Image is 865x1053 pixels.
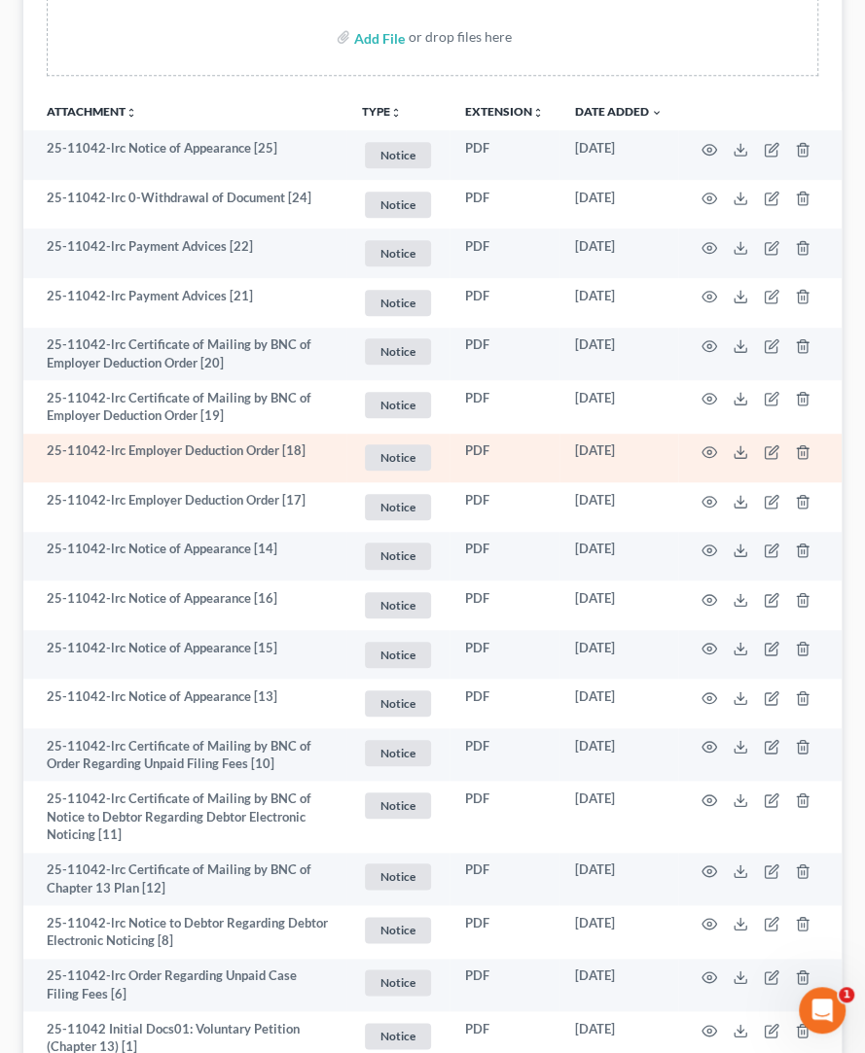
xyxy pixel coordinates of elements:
a: Notice [362,790,434,822]
td: [DATE] [559,228,678,278]
span: Notice [365,240,431,266]
td: 25-11042-lrc Order Regarding Unpaid Case Filing Fees [6] [23,959,346,1012]
a: Notice [362,966,434,999]
span: Notice [365,863,431,890]
span: Notice [365,444,431,471]
td: PDF [450,630,559,680]
span: 1 [839,987,854,1002]
td: [DATE] [559,853,678,906]
i: unfold_more [126,107,137,119]
span: Notice [365,290,431,316]
td: 25-11042-lrc Certificate of Mailing by BNC of Employer Deduction Order [20] [23,328,346,381]
td: [DATE] [559,679,678,728]
span: Notice [365,792,431,819]
a: Notice [362,491,434,523]
td: [DATE] [559,959,678,1012]
span: Notice [365,1023,431,1049]
a: Notice [362,237,434,269]
td: PDF [450,853,559,906]
iframe: Intercom live chat [799,987,846,1034]
td: 25-11042-lrc Notice of Appearance [16] [23,580,346,630]
td: PDF [450,228,559,278]
span: Notice [365,740,431,766]
td: PDF [450,328,559,381]
td: 25-11042-lrc Notice to Debtor Regarding Debtor Electronic Noticing [8] [23,905,346,959]
a: Attachmentunfold_more [47,104,137,119]
td: [DATE] [559,728,678,782]
span: Notice [365,592,431,618]
td: 25-11042-lrc Notice of Appearance [25] [23,130,346,180]
td: 25-11042-lrc 0-Withdrawal of Document [24] [23,180,346,229]
td: [DATE] [559,278,678,328]
td: 25-11042-lrc Certificate of Mailing by BNC of Employer Deduction Order [19] [23,380,346,434]
td: [DATE] [559,781,678,852]
i: unfold_more [532,107,544,119]
td: PDF [450,580,559,630]
a: Extensionunfold_more [465,104,544,119]
td: 25-11042-lrc Certificate of Mailing by BNC of Chapter 13 Plan [12] [23,853,346,906]
span: Notice [365,543,431,569]
a: Date Added expand_more [575,104,663,119]
a: Notice [362,687,434,720]
a: Notice [362,189,434,221]
td: PDF [450,959,559,1012]
div: or drop files here [409,27,512,47]
td: PDF [450,180,559,229]
span: Notice [365,969,431,996]
a: Notice [362,540,434,572]
td: PDF [450,728,559,782]
i: unfold_more [390,107,402,119]
td: [DATE] [559,580,678,630]
td: 25-11042-lrc Certificate of Mailing by BNC of Order Regarding Unpaid Filing Fees [10] [23,728,346,782]
td: PDF [450,380,559,434]
td: PDF [450,482,559,532]
a: Notice [362,860,434,893]
i: expand_more [651,107,663,119]
td: [DATE] [559,328,678,381]
button: TYPEunfold_more [362,106,402,119]
td: 25-11042-lrc Notice of Appearance [14] [23,532,346,581]
td: [DATE] [559,434,678,483]
a: Notice [362,389,434,421]
a: Notice [362,639,434,671]
td: [DATE] [559,482,678,532]
td: 25-11042-lrc Certificate of Mailing by BNC of Notice to Debtor Regarding Debtor Electronic Notici... [23,781,346,852]
td: PDF [450,130,559,180]
a: Notice [362,287,434,319]
td: [DATE] [559,630,678,680]
td: 25-11042-lrc Notice of Appearance [15] [23,630,346,680]
td: 25-11042-lrc Payment Advices [21] [23,278,346,328]
td: PDF [450,434,559,483]
span: Notice [365,642,431,668]
td: 25-11042-lrc Notice of Appearance [13] [23,679,346,728]
td: [DATE] [559,905,678,959]
td: PDF [450,532,559,581]
td: PDF [450,905,559,959]
span: Notice [365,142,431,168]
a: Notice [362,441,434,474]
td: [DATE] [559,380,678,434]
a: Notice [362,335,434,368]
td: PDF [450,679,559,728]
td: [DATE] [559,532,678,581]
td: 25-11042-lrc Payment Advices [22] [23,228,346,278]
span: Notice [365,690,431,717]
span: Notice [365,192,431,218]
a: Notice [362,139,434,171]
a: Notice [362,1020,434,1052]
td: 25-11042-lrc Employer Deduction Order [18] [23,434,346,483]
td: 25-11042-lrc Employer Deduction Order [17] [23,482,346,532]
span: Notice [365,494,431,520]
td: PDF [450,781,559,852]
a: Notice [362,589,434,621]
td: [DATE] [559,180,678,229]
td: [DATE] [559,130,678,180]
a: Notice [362,737,434,769]
span: Notice [365,392,431,418]
td: PDF [450,278,559,328]
a: Notice [362,914,434,946]
span: Notice [365,338,431,365]
span: Notice [365,917,431,943]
